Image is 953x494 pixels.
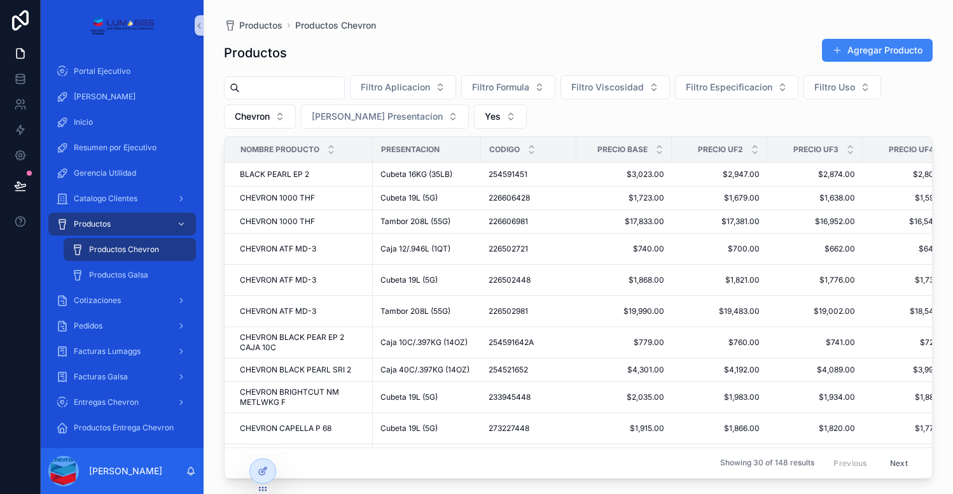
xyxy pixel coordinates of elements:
[380,244,450,254] span: Caja 12/.946L (1QT)
[224,44,287,62] h1: Productos
[48,162,196,185] a: Gerencia Utilidad
[361,81,430,94] span: Filtro Aplicacion
[48,340,196,363] a: Facturas Lumaggs
[489,169,527,180] span: 254591451
[240,275,316,285] span: CHEVRON ATF MD-3
[679,423,760,434] a: $1,866.00
[89,244,159,255] span: Productos Chevron
[870,306,950,316] a: $18,545.00
[380,306,450,316] span: Tambor 208L (55G)
[881,453,917,473] button: Next
[775,244,855,254] a: $662.00
[870,244,950,254] a: $644.00
[64,264,196,286] a: Productos Galsa
[380,392,438,402] span: Cubeta 19L (5G)
[870,337,950,348] span: $723.00
[675,75,798,99] button: Select Button
[775,193,855,203] a: $1,638.00
[381,145,440,155] span: Presentacion
[560,75,670,99] button: Select Button
[235,110,270,123] span: Chevron
[584,306,664,316] span: $19,990.00
[870,392,950,402] a: $1,888.00
[240,145,319,155] span: Nombre Producto
[775,216,855,227] a: $16,952.00
[679,216,760,227] span: $17,381.00
[48,85,196,108] a: [PERSON_NAME]
[240,332,365,353] a: CHEVRON BLACK PEAR EP 2 CAJA 10C
[295,19,376,32] a: Productos Chevron
[679,275,760,285] span: $1,821.00
[489,365,569,375] a: 254521652
[489,275,569,285] a: 226502448
[822,39,933,62] button: Agregar Producto
[380,216,473,227] a: Tambor 208L (55G)
[584,275,664,285] a: $1,868.00
[240,193,315,203] span: CHEVRON 1000 THF
[64,238,196,261] a: Productos Chevron
[775,169,855,180] a: $2,874.00
[240,216,315,227] span: CHEVRON 1000 THF
[679,244,760,254] span: $700.00
[74,117,93,127] span: Inicio
[775,306,855,316] a: $19,002.00
[489,193,530,203] span: 226606428
[584,216,664,227] span: $17,833.00
[380,392,473,402] a: Cubeta 19L (5G)
[48,314,196,337] a: Pedidos
[240,387,365,407] span: CHEVRON BRIGHTCUT NM METLWKG F
[814,81,855,94] span: Filtro Uso
[461,75,555,99] button: Select Button
[870,423,950,434] a: $1,776.00
[48,391,196,414] a: Entregas Chevron
[775,392,855,402] span: $1,934.00
[240,244,365,254] a: CHEVRON ATF MD-3
[489,193,569,203] a: 226606428
[380,275,473,285] a: Cubeta 19L (5G)
[380,193,438,203] span: Cubeta 19L (5G)
[870,169,950,180] span: $2,805.00
[224,19,282,32] a: Productos
[775,275,855,285] a: $1,776.00
[679,193,760,203] a: $1,679.00
[584,392,664,402] span: $2,035.00
[240,423,365,434] a: CHEVRON CAPELLA P 68
[793,145,838,155] span: Precio UF3
[489,423,569,434] a: 273227448
[775,365,855,375] a: $4,089.00
[485,110,501,123] span: Yes
[489,244,569,254] a: 226502721
[48,111,196,134] a: Inicio
[48,187,196,210] a: Catalogo Clientes
[686,81,772,94] span: Filtro Especificacion
[803,75,881,99] button: Select Button
[870,275,950,285] a: $1,733.00
[74,346,141,356] span: Facturas Lumaggs
[584,169,664,180] a: $3,023.00
[240,365,351,375] span: CHEVRON BLACK PEARL SRI 2
[489,423,529,434] span: 273227448
[597,145,648,155] span: Precio Base
[240,423,331,434] span: CHEVRON CAPELLA P 68
[74,423,174,433] span: Productos Entrega Chevron
[571,81,644,94] span: Filtro Viscosidad
[679,306,760,316] a: $19,483.00
[870,365,950,375] a: $3,990.00
[584,244,664,254] a: $740.00
[870,193,950,203] a: $1,598.00
[48,416,196,439] a: Productos Entrega Chevron
[489,306,528,316] span: 226502981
